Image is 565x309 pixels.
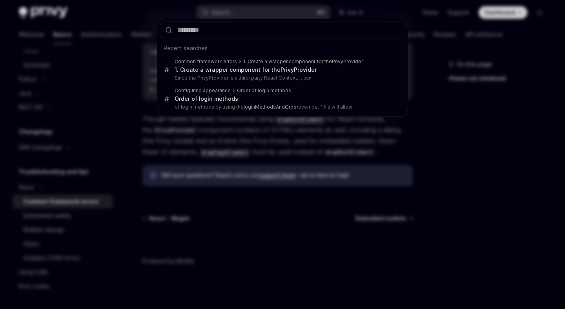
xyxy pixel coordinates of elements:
div: Order of login methods [237,87,291,94]
div: Common framework errors [175,58,237,65]
div: Configuring appearance [175,87,231,94]
b: loginMethodsAndOrder [244,104,298,110]
div: 1. Create a wrapper component for the [243,58,363,65]
span: Recent searches [164,44,208,52]
div: 1. Create a wrapper component for the [175,66,317,73]
b: PrivyProvider [281,66,317,73]
div: Order of login methods [175,95,238,102]
p: Since the PrivyProvider is a third-party React Context, it can [175,75,389,81]
b: PrivyProvider [332,58,363,64]
p: of login methods by using the override. This will allow [175,104,389,110]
